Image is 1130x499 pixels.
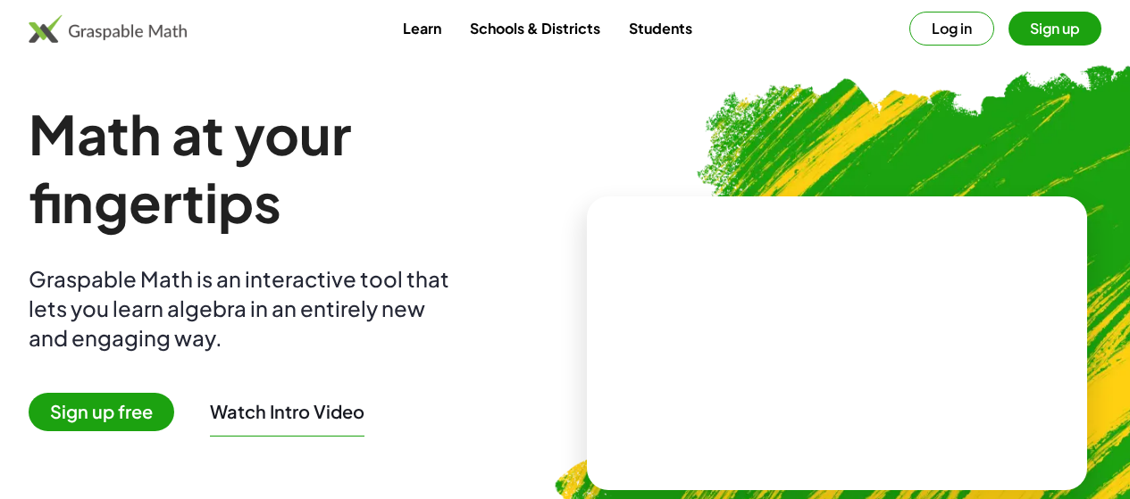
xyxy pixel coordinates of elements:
a: Schools & Districts [456,12,615,45]
button: Sign up [1009,12,1101,46]
span: Sign up free [29,393,174,431]
button: Watch Intro Video [210,400,364,423]
button: Log in [909,12,994,46]
video: What is this? This is dynamic math notation. Dynamic math notation plays a central role in how Gr... [703,276,971,410]
a: Students [615,12,707,45]
a: Learn [389,12,456,45]
div: Graspable Math is an interactive tool that lets you learn algebra in an entirely new and engaging... [29,264,457,353]
h1: Math at your fingertips [29,100,558,236]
